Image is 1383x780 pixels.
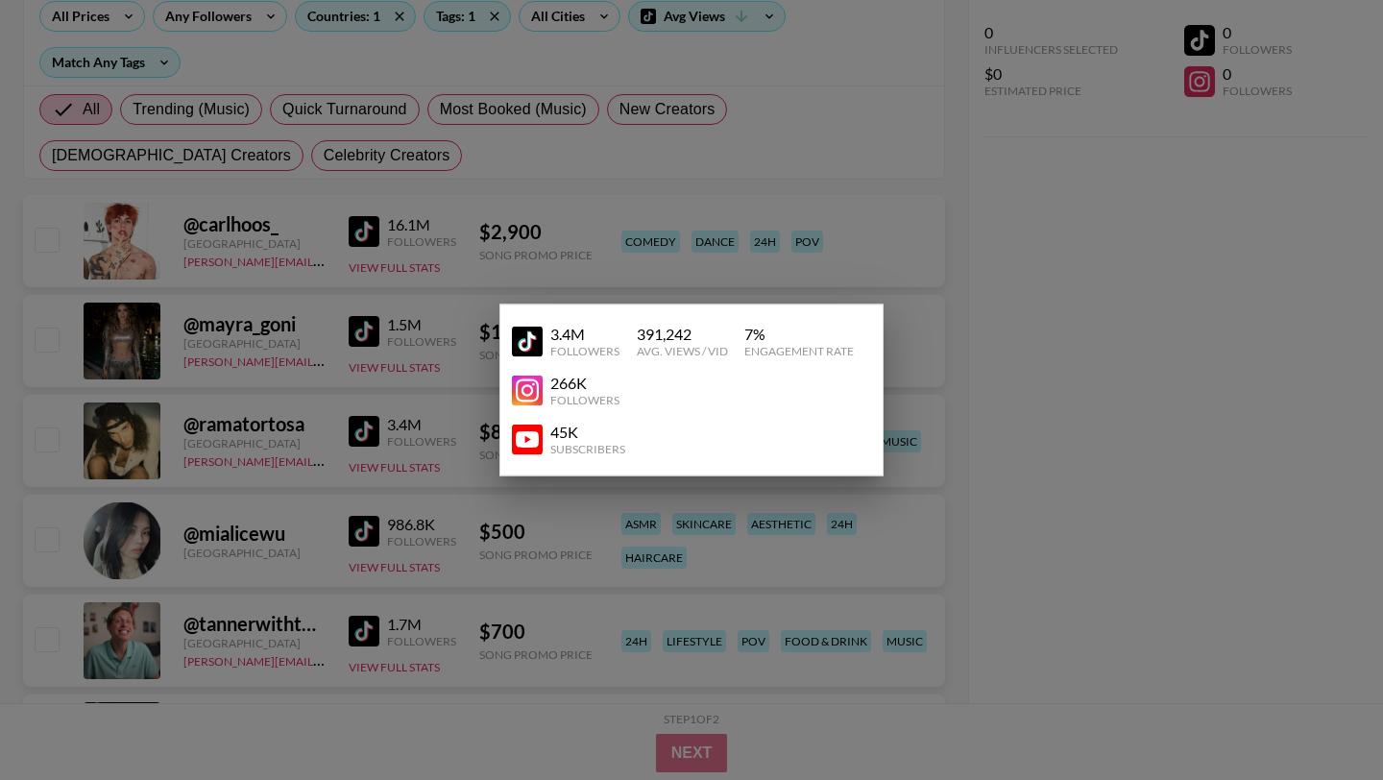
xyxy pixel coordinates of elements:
iframe: Drift Widget Chat Controller [1287,684,1360,757]
div: 3.4M [550,325,619,344]
div: Engagement Rate [744,344,854,358]
div: 45K [550,423,625,442]
div: 7 % [744,325,854,344]
div: 391,242 [637,325,728,344]
div: Followers [550,393,619,407]
div: Avg. Views / Vid [637,344,728,358]
img: YouTube [512,375,543,405]
img: YouTube [512,424,543,454]
img: YouTube [512,326,543,356]
div: Subscribers [550,442,625,456]
div: Followers [550,344,619,358]
div: 266K [550,374,619,393]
